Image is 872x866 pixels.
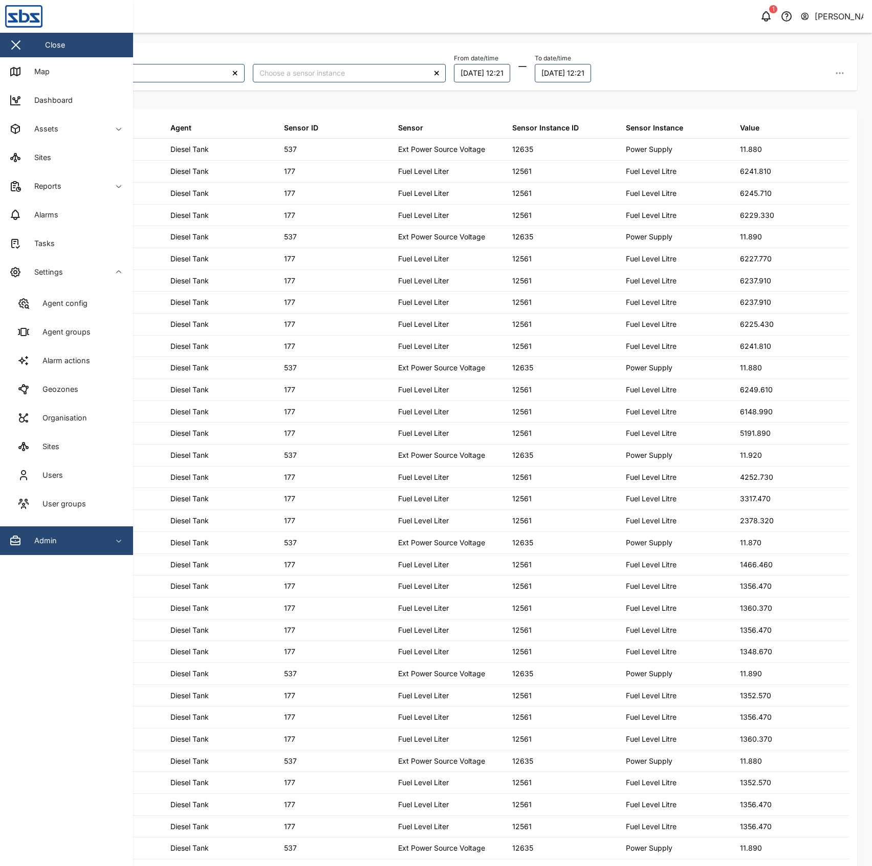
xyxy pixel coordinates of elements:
[512,581,532,592] div: 12561
[398,799,449,810] div: Fuel Level Liter
[35,441,59,452] div: Sites
[815,10,864,23] div: [PERSON_NAME]
[626,253,677,264] div: Fuel Level Litre
[45,39,65,51] div: Close
[170,668,209,679] div: Diesel Tank
[398,428,449,439] div: Fuel Level Liter
[740,603,772,614] div: 1360.370
[800,9,864,24] button: [PERSON_NAME]
[8,289,125,318] a: Agent config
[512,406,532,417] div: 12561
[284,472,295,483] div: 177
[512,122,579,134] div: Sensor Instance ID
[512,384,532,395] div: 12561
[626,472,677,483] div: Fuel Level Litre
[626,756,672,767] div: Power Supply
[284,122,318,134] div: Sensor ID
[398,188,449,199] div: Fuel Level Liter
[512,144,533,155] div: 12635
[170,275,209,286] div: Diesel Tank
[284,821,295,832] div: 177
[398,515,449,526] div: Fuel Level Liter
[398,406,449,417] div: Fuel Level Liter
[626,537,672,548] div: Power Supply
[398,319,449,330] div: Fuel Level Liter
[512,821,532,832] div: 12561
[284,777,295,788] div: 177
[512,799,532,810] div: 12561
[284,799,295,810] div: 177
[740,537,761,548] div: 11.870
[512,668,533,679] div: 12635
[535,55,571,62] label: To date/time
[284,537,297,548] div: 537
[284,493,295,504] div: 177
[35,326,91,338] div: Agent groups
[740,734,772,745] div: 1360.370
[512,188,532,199] div: 12561
[512,515,532,526] div: 12561
[170,341,209,352] div: Diesel Tank
[740,756,762,767] div: 11.880
[740,144,762,155] div: 11.880
[170,384,209,395] div: Diesel Tank
[512,450,533,461] div: 12635
[626,188,677,199] div: Fuel Level Litre
[398,384,449,395] div: Fuel Level Liter
[740,428,771,439] div: 5191.890
[512,166,532,177] div: 12561
[512,428,532,439] div: 12561
[27,181,61,192] div: Reports
[284,166,295,177] div: 177
[284,188,295,199] div: 177
[170,166,209,177] div: Diesel Tank
[170,297,209,308] div: Diesel Tank
[284,144,297,155] div: 537
[170,122,191,134] div: Agent
[740,559,773,570] div: 1466.460
[284,646,295,657] div: 177
[626,712,677,723] div: Fuel Level Litre
[5,5,138,28] img: Main Logo
[512,362,533,373] div: 12635
[35,498,86,509] div: User groups
[740,777,771,788] div: 1352.570
[740,406,773,417] div: 6148.990
[398,493,449,504] div: Fuel Level Liter
[284,515,295,526] div: 177
[512,231,533,242] div: 12635
[626,210,677,221] div: Fuel Level Litre
[626,690,677,701] div: Fuel Level Litre
[512,690,532,701] div: 12561
[512,646,532,657] div: 12561
[8,490,125,518] a: User groups
[626,493,677,504] div: Fuel Level Litre
[27,123,58,135] div: Assets
[398,668,485,679] div: Ext Power Source Voltage
[398,821,449,832] div: Fuel Level Liter
[284,668,297,679] div: 537
[170,756,209,767] div: Diesel Tank
[170,428,209,439] div: Diesel Tank
[170,231,209,242] div: Diesel Tank
[284,450,297,461] div: 537
[253,64,446,82] input: Choose a sensor instance
[170,690,209,701] div: Diesel Tank
[626,362,672,373] div: Power Supply
[626,799,677,810] div: Fuel Level Litre
[740,450,762,461] div: 11.920
[740,581,772,592] div: 1356.470
[398,450,485,461] div: Ext Power Source Voltage
[626,406,677,417] div: Fuel Level Litre
[35,412,87,424] div: Organisation
[626,341,677,352] div: Fuel Level Litre
[512,472,532,483] div: 12561
[284,842,297,854] div: 537
[35,384,78,395] div: Geozones
[626,319,677,330] div: Fuel Level Litre
[512,319,532,330] div: 12561
[740,712,772,723] div: 1356.470
[398,341,449,352] div: Fuel Level Liter
[740,166,771,177] div: 6241.810
[27,535,57,546] div: Admin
